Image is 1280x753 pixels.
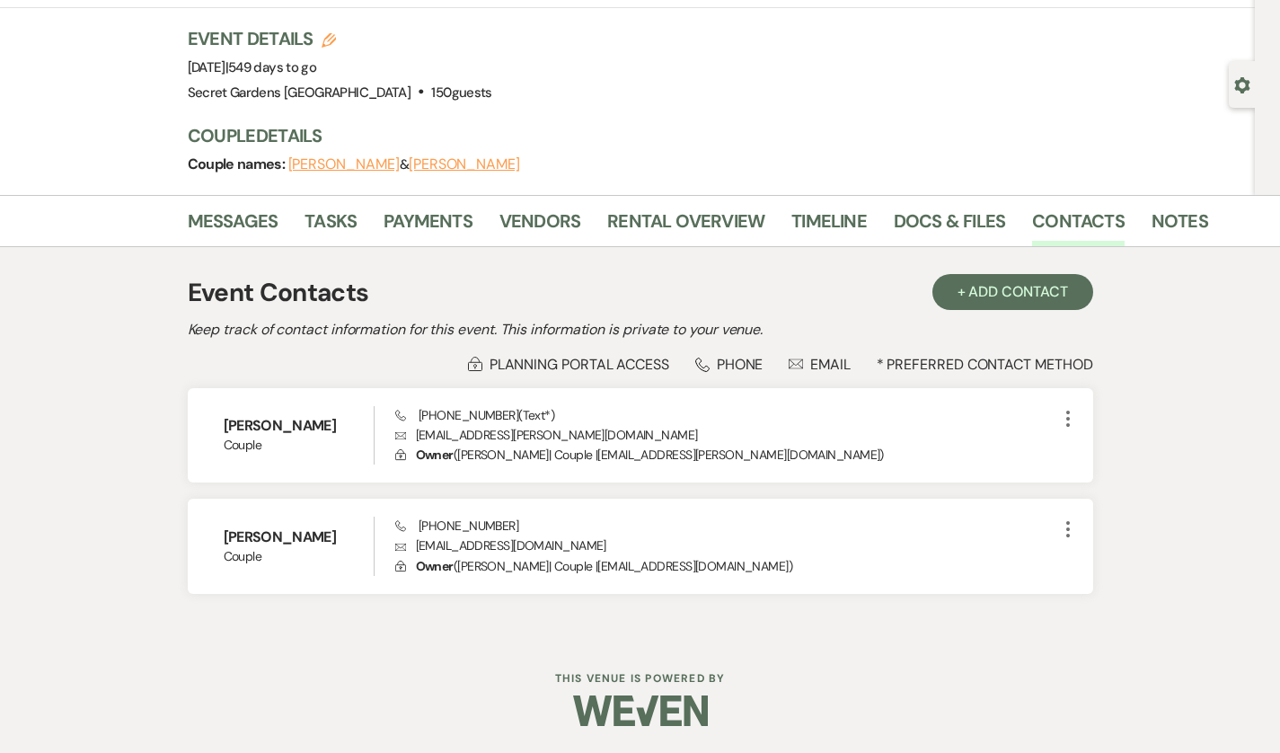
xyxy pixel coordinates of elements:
span: Owner [416,447,454,463]
a: Payments [384,207,472,246]
h2: Keep track of contact information for this event. This information is private to your venue. [188,319,1093,341]
h6: [PERSON_NAME] [224,416,374,436]
h3: Event Details [188,26,492,51]
span: [DATE] [188,58,317,76]
h6: [PERSON_NAME] [224,527,374,547]
button: Open lead details [1234,75,1250,93]
span: Couple names: [188,155,288,173]
a: Notes [1152,207,1208,246]
h3: Couple Details [188,123,1194,148]
p: [EMAIL_ADDRESS][DOMAIN_NAME] [395,536,1057,555]
p: [EMAIL_ADDRESS][PERSON_NAME][DOMAIN_NAME] [395,425,1057,445]
button: + Add Contact [932,274,1093,310]
a: Tasks [305,207,357,246]
button: [PERSON_NAME] [409,157,520,172]
a: Rental Overview [607,207,764,246]
a: Timeline [791,207,867,246]
span: 150 guests [431,84,491,102]
a: Vendors [499,207,580,246]
p: ( [PERSON_NAME] | Couple | [EMAIL_ADDRESS][DOMAIN_NAME] ) [395,556,1057,576]
button: [PERSON_NAME] [288,157,400,172]
span: [PHONE_NUMBER] [395,518,518,534]
div: Planning Portal Access [468,355,669,374]
span: [PHONE_NUMBER] (Text*) [395,407,554,423]
div: Email [789,355,851,374]
span: Couple [224,547,374,566]
a: Contacts [1032,207,1125,246]
span: Couple [224,436,374,455]
a: Docs & Files [894,207,1005,246]
p: ( [PERSON_NAME] | Couple | [EMAIL_ADDRESS][PERSON_NAME][DOMAIN_NAME] ) [395,445,1057,465]
div: Phone [695,355,764,374]
span: Secret Gardens [GEOGRAPHIC_DATA] [188,84,411,102]
span: Owner [416,558,454,574]
span: | [225,58,316,76]
a: Messages [188,207,278,246]
span: & [288,155,520,173]
div: * Preferred Contact Method [188,355,1093,374]
span: 549 days to go [228,58,316,76]
img: Weven Logo [573,679,708,742]
h1: Event Contacts [188,274,369,312]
